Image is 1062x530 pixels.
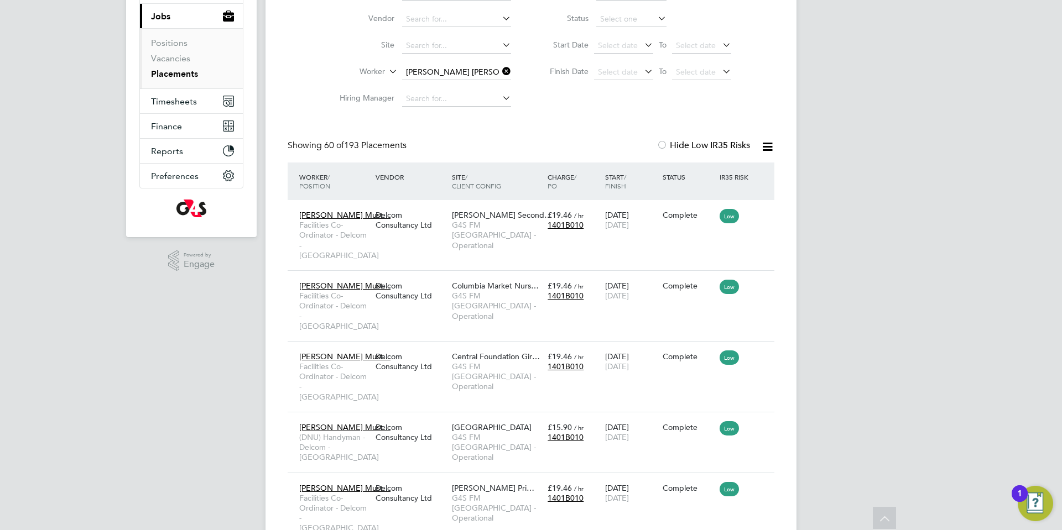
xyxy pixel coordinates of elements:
span: [PERSON_NAME] Must… [299,351,391,361]
a: [PERSON_NAME] Must…Facilities Co-Ordinator - Delcom - [GEOGRAPHIC_DATA]Delcom Consultancy Ltd[PER... [296,204,774,213]
label: Hiring Manager [331,93,394,103]
label: Finish Date [539,66,589,76]
a: Positions [151,38,188,48]
input: Search for... [402,38,511,54]
div: Worker [296,167,373,196]
span: Facilities Co-Ordinator - Delcom - [GEOGRAPHIC_DATA] [299,361,370,402]
span: / Client Config [452,172,501,190]
div: Site [449,167,545,196]
span: Jobs [151,11,170,22]
span: / PO [548,172,576,190]
span: [DATE] [605,361,629,371]
div: [DATE] [602,346,660,377]
label: Site [331,40,394,50]
div: Status [660,167,717,187]
input: Search for... [402,12,511,27]
span: £19.46 [548,210,572,220]
button: Finance [140,114,243,138]
div: [DATE] [602,477,660,508]
span: Low [720,280,739,294]
div: Delcom Consultancy Ltd [373,275,449,306]
a: [PERSON_NAME] Must…Facilities Co-Ordinator - Delcom - [GEOGRAPHIC_DATA]Delcom Consultancy LtdColu... [296,275,774,284]
div: Complete [663,210,715,220]
span: Low [720,421,739,435]
input: Search for... [402,65,511,80]
span: Powered by [184,250,215,260]
label: Vendor [331,13,394,23]
span: Timesheets [151,96,197,107]
div: [DATE] [602,417,660,448]
span: [GEOGRAPHIC_DATA] [452,422,532,432]
span: Engage [184,260,215,269]
a: Powered byEngage [168,250,215,271]
span: Facilities Co-Ordinator - Delcom - [GEOGRAPHIC_DATA] [299,220,370,260]
button: Timesheets [140,89,243,113]
img: g4s-logo-retina.png [176,200,206,217]
span: Select date [598,67,638,77]
label: Start Date [539,40,589,50]
span: Facilities Co-Ordinator - Delcom - [GEOGRAPHIC_DATA] [299,291,370,331]
label: Worker [321,66,385,77]
span: G4S FM [GEOGRAPHIC_DATA] - Operational [452,432,542,463]
span: G4S FM [GEOGRAPHIC_DATA] - Operational [452,361,542,392]
label: Hide Low IR35 Risks [657,140,750,151]
div: Delcom Consultancy Ltd [373,204,449,235]
span: Columbia Market Nurs… [452,281,539,291]
span: [PERSON_NAME] Must… [299,281,391,291]
span: [DATE] [605,291,629,301]
a: [PERSON_NAME] Must…(DNU) Handyman - Delcom - [GEOGRAPHIC_DATA]Delcom Consultancy Ltd[GEOGRAPHIC_D... [296,416,774,426]
a: [PERSON_NAME] Must…Facilities Co-Ordinator - Delcom - [GEOGRAPHIC_DATA]Delcom Consultancy LtdCent... [296,345,774,355]
span: 60 of [324,140,344,151]
input: Search for... [402,91,511,107]
span: £19.46 [548,483,572,493]
span: 193 Placements [324,140,407,151]
div: Delcom Consultancy Ltd [373,477,449,508]
div: Showing [288,140,409,151]
span: G4S FM [GEOGRAPHIC_DATA] - Operational [452,493,542,523]
span: Central Foundation Gir… [452,351,540,361]
span: To [655,64,670,78]
a: Go to home page [139,200,243,217]
span: [PERSON_NAME] Must… [299,483,391,493]
span: To [655,38,670,52]
div: Delcom Consultancy Ltd [373,346,449,377]
span: / hr [574,484,584,492]
input: Select one [596,12,667,27]
span: Select date [676,67,716,77]
span: [PERSON_NAME] Must… [299,210,391,220]
span: / hr [574,423,584,432]
span: 1401B010 [548,291,584,301]
span: / hr [574,282,584,290]
div: IR35 Risk [717,167,755,187]
div: Complete [663,422,715,432]
span: / Position [299,172,330,190]
button: Open Resource Center, 1 new notification [1018,486,1053,521]
span: Select date [598,40,638,50]
label: Status [539,13,589,23]
span: £19.46 [548,351,572,361]
div: Complete [663,281,715,291]
span: / Finish [605,172,626,190]
div: Start [602,167,660,196]
div: [DATE] [602,275,660,306]
span: 1401B010 [548,493,584,503]
button: Reports [140,139,243,163]
span: [PERSON_NAME] Must… [299,422,391,432]
span: Reports [151,146,183,156]
div: 1 [1017,494,1022,508]
span: / hr [574,353,584,361]
span: £15.90 [548,422,572,432]
span: 1401B010 [548,361,584,371]
span: (DNU) Handyman - Delcom - [GEOGRAPHIC_DATA] [299,432,370,463]
span: [DATE] [605,493,629,503]
span: Low [720,209,739,223]
span: Low [720,482,739,496]
span: [PERSON_NAME] Pri… [452,483,534,493]
span: [PERSON_NAME] Second… [452,210,552,220]
div: [DATE] [602,204,660,235]
span: £19.46 [548,281,572,291]
div: Complete [663,351,715,361]
span: Low [720,350,739,365]
a: Vacancies [151,53,190,64]
a: [PERSON_NAME] Must…Facilities Co-Ordinator - Delcom - [GEOGRAPHIC_DATA]Delcom Consultancy Ltd[PER... [296,477,774,486]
